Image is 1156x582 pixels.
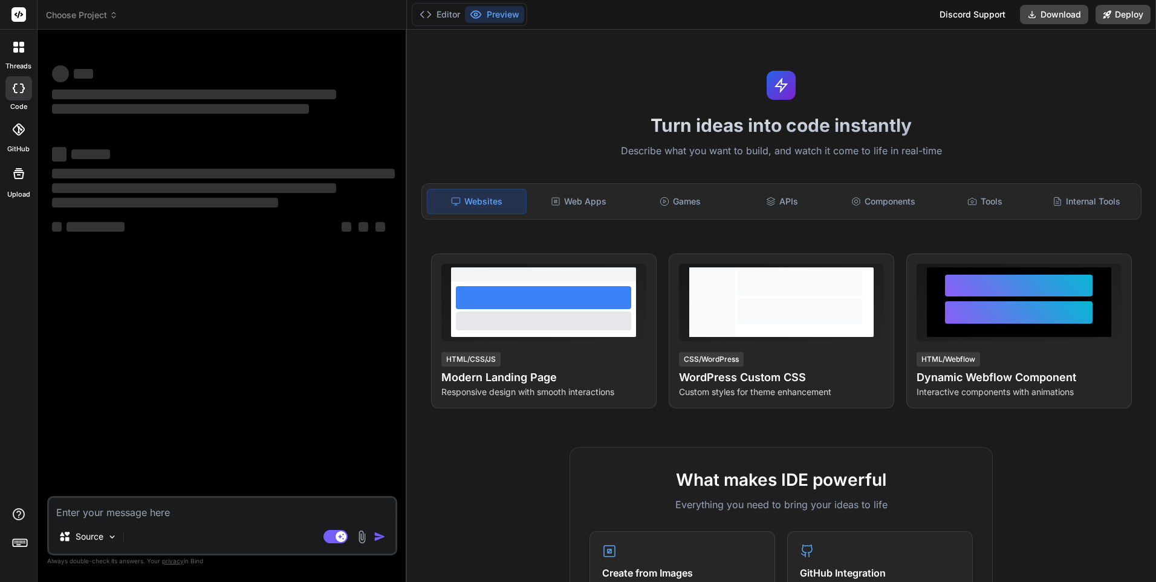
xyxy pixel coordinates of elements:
span: ‌ [342,222,351,232]
h4: WordPress Custom CSS [679,369,884,386]
p: Everything you need to bring your ideas to life [589,497,973,512]
button: Preview [465,6,524,23]
div: Internal Tools [1037,189,1136,214]
button: Editor [415,6,465,23]
div: Components [834,189,933,214]
h1: Turn ideas into code instantly [414,114,1149,136]
span: ‌ [52,222,62,232]
label: Upload [7,189,30,200]
div: HTML/Webflow [917,352,980,367]
h4: Dynamic Webflow Component [917,369,1122,386]
span: ‌ [52,65,69,82]
span: ‌ [52,147,67,162]
div: CSS/WordPress [679,352,744,367]
span: privacy [162,557,184,564]
span: ‌ [67,222,125,232]
div: Discord Support [932,5,1013,24]
p: Source [76,531,103,543]
label: GitHub [7,144,30,154]
span: ‌ [52,183,336,193]
h4: Modern Landing Page [441,369,646,386]
p: Custom styles for theme enhancement [679,386,884,398]
span: ‌ [52,169,395,178]
button: Download [1020,5,1088,24]
span: ‌ [52,198,278,208]
label: code [10,102,27,112]
h2: What makes IDE powerful [589,467,973,492]
p: Interactive components with animations [917,386,1122,398]
div: HTML/CSS/JS [441,352,501,367]
span: ‌ [71,149,110,159]
div: APIs [732,189,831,214]
span: ‌ [74,69,93,79]
span: ‌ [52,104,309,114]
span: Choose Project [46,9,118,21]
div: Websites [427,189,527,214]
p: Describe what you want to build, and watch it come to life in real-time [414,143,1149,159]
img: attachment [355,530,369,544]
button: Deploy [1096,5,1151,24]
p: Always double-check its answers. Your in Bind [47,555,397,567]
span: ‌ [375,222,385,232]
div: Web Apps [529,189,628,214]
div: Games [631,189,730,214]
img: Pick Models [107,532,117,542]
img: icon [374,531,386,543]
h4: GitHub Integration [800,566,960,580]
h4: Create from Images [602,566,762,580]
span: ‌ [359,222,368,232]
span: ‌ [52,90,336,99]
p: Responsive design with smooth interactions [441,386,646,398]
label: threads [5,61,31,71]
div: Tools [935,189,1034,214]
